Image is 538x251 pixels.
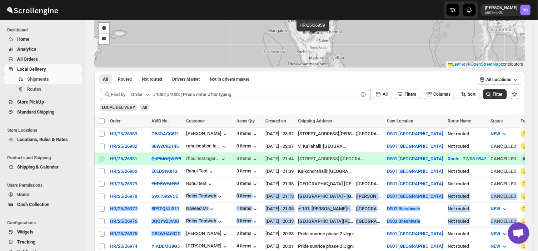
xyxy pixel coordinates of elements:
[308,24,319,32] img: Marker
[487,203,513,215] button: NEW
[491,180,517,187] div: CANCELLED
[485,11,518,15] p: b607ea-2b
[236,193,259,200] button: 0 items
[4,162,82,172] button: Shipping & Calendar
[387,144,444,149] button: DS01 [GEOGRAPHIC_DATA]
[467,62,468,67] span: |
[265,180,294,187] div: [DATE] | 21:38
[17,36,29,42] span: Home
[448,130,487,137] div: Not routed
[236,156,259,163] button: 0 items
[151,181,179,186] s: FKDBWE4E82
[298,130,383,137] div: |
[448,168,487,175] div: Not routed
[298,218,383,225] div: |
[491,143,517,150] div: CANCELLED
[27,86,41,92] span: Routes
[493,92,503,97] span: Filter
[17,109,54,115] span: Standard Shipping
[307,25,317,32] img: Marker
[118,76,132,82] span: Routed
[7,220,82,226] span: Configurations
[17,46,36,52] span: Analytics
[151,144,179,149] button: 38W2C9Z145
[186,143,221,149] div: rahulocation te...
[4,74,82,84] button: Shipments
[110,244,137,249] div: HR/25/26974
[7,127,82,133] span: Store Locations
[265,130,294,137] div: [DATE] | 23:02
[236,243,259,250] div: 4 items
[186,181,214,188] button: Rahul test
[151,194,178,199] button: S9X1392VCD
[298,180,383,187] div: |
[110,131,137,136] button: HR/25/26983
[387,156,444,161] button: DS01 [GEOGRAPHIC_DATA]
[468,92,476,97] span: Sort
[17,229,34,235] span: Widgets
[298,193,383,200] div: |
[151,231,181,236] button: O82WHA502G
[307,25,318,32] img: Marker
[307,24,318,32] img: Marker
[387,131,444,136] button: DS01 [GEOGRAPHIC_DATA]
[448,218,487,225] div: Not routed
[485,5,518,11] p: [PERSON_NAME]
[471,62,501,67] a: OpenStreetMap
[236,143,259,150] button: 0 items
[308,24,318,32] img: Marker
[307,26,318,34] img: Marker
[344,243,354,250] div: Jigni
[186,206,215,213] button: Naveed MI
[298,168,327,175] div: Kaikondrahalli
[491,193,517,200] div: CANCELLED
[7,182,82,188] span: Users Permissions
[236,168,259,175] button: 0 items
[387,169,444,174] button: DS01 [GEOGRAPHIC_DATA]
[298,230,383,237] div: |
[186,218,223,225] button: Rcios Testweb
[448,156,487,161] button: Route - 27/08-0947
[205,74,253,84] button: Un-claimable
[298,155,339,162] div: [STREET_ADDRESS]
[142,76,162,82] span: Not routed
[491,168,517,175] div: CANCELLED
[236,119,255,124] span: Items Qty
[491,155,517,162] div: CANCELLED
[4,34,82,44] button: Home
[265,143,294,150] div: [DATE] | 22:07
[448,119,471,124] span: Route Name
[323,143,348,150] div: [GEOGRAPHIC_DATA]
[17,66,46,72] span: Local Delivery
[6,1,59,19] img: ScrollEngine
[358,130,383,137] div: [GEOGRAPHIC_DATA]
[298,180,356,187] div: [GEOGRAPHIC_DATA] [GEOGRAPHIC_DATA]
[186,168,215,175] button: Rahul Test
[508,222,529,244] a: Open chat
[387,194,444,199] button: DS01 [GEOGRAPHIC_DATA]
[110,169,137,174] div: HR/25/26980
[17,99,44,105] span: Store PickUp
[99,34,109,44] a: Draw a rectangle
[236,181,259,188] button: 0 items
[110,194,137,199] button: HR/25/26978
[487,77,512,82] span: All Locations
[424,89,455,99] button: Columns
[307,25,318,33] img: Marker
[491,231,500,236] span: NEW
[4,237,82,247] button: Tracking
[153,89,358,100] input: #1002,#1003 | Press enter after typing
[110,219,137,224] button: HR/25/26976
[491,131,500,136] span: NEW
[236,218,259,225] div: 0 items
[265,155,294,162] div: [DATE] | 21:44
